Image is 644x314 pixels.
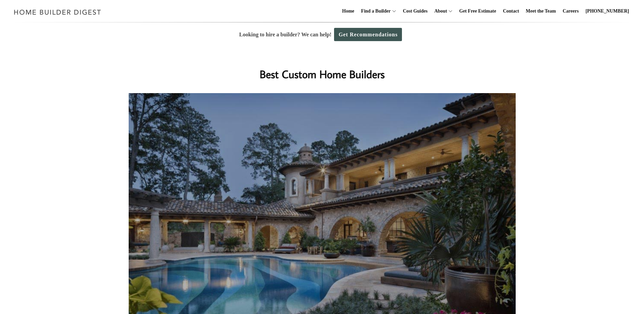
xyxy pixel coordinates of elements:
h1: Best Custom Home Builders [187,66,458,82]
a: Contact [500,0,521,22]
a: Get Free Estimate [457,0,499,22]
a: About [431,0,447,22]
a: Careers [560,0,582,22]
a: Meet the Team [523,0,559,22]
img: Home Builder Digest [11,5,104,19]
a: Home [339,0,357,22]
a: Cost Guides [400,0,430,22]
a: Get Recommendations [334,28,402,41]
a: [PHONE_NUMBER] [583,0,632,22]
a: Find a Builder [358,0,391,22]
